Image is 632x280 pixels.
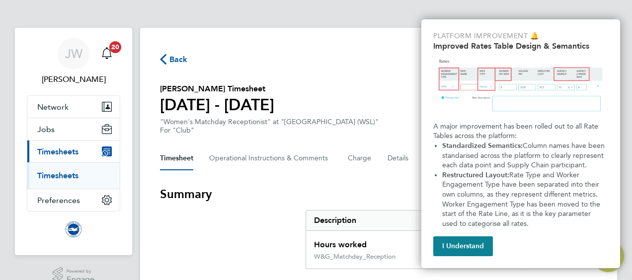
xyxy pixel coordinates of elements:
span: Rate Type and Worker Engagement Type have been separated into their own columns, as they represen... [442,171,602,228]
span: Network [37,102,69,112]
button: Timesheet [160,146,193,170]
span: Column names have been standarised across the platform to clearly represent each data point and S... [442,141,607,169]
span: Powered by [67,267,94,276]
p: A major improvement has been rolled out to all Rate Tables across the platform: [433,122,608,141]
div: For "Club" [160,126,379,135]
h2: Improved Rates Table Design & Semantics [433,41,608,51]
button: Details [388,146,410,170]
span: Back [169,54,188,66]
div: W&G_Matchday_Reception [314,253,395,261]
img: Updated Rates Table Design & Semantics [433,55,608,118]
div: Hours worked [306,231,524,253]
span: Jonny Woodhouse [27,73,120,85]
a: Go to account details [27,38,120,85]
span: 20 [109,41,121,53]
span: Preferences [37,196,80,205]
nav: Main navigation [15,28,132,255]
span: JW [65,47,82,60]
h3: Summary [160,186,597,202]
h2: [PERSON_NAME] Timesheet [160,83,274,95]
button: Charge [348,146,372,170]
strong: Standardized Semantics: [442,141,523,150]
button: I Understand [433,236,493,256]
div: "Women's Matchday Receptionist" at "[GEOGRAPHIC_DATA] (WSL)" [160,118,379,135]
a: Timesheets [37,171,79,180]
p: Platform Improvement 🔔 [433,31,608,41]
span: Jobs [37,125,55,134]
span: Timesheets [37,147,79,156]
div: Summary [306,210,597,269]
div: Description [306,210,524,230]
strong: Restructured Layout: [442,171,509,179]
a: Go to home page [27,221,120,237]
img: brightonandhovealbion-logo-retina.png [66,221,81,237]
div: Improved Rate Table Semantics [421,19,620,268]
button: Operational Instructions & Comments [209,146,332,170]
h1: [DATE] - [DATE] [160,95,274,115]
